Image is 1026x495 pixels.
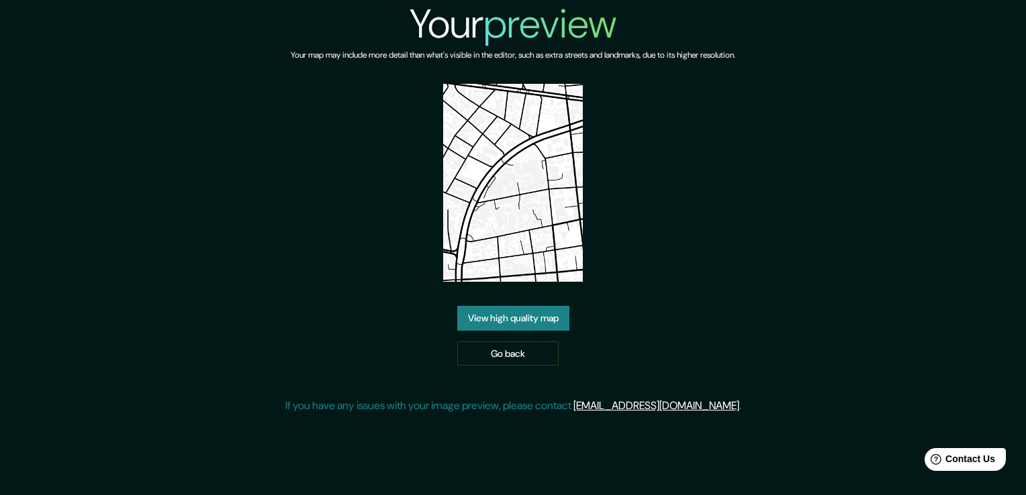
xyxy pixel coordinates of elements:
[573,398,739,412] a: [EMAIL_ADDRESS][DOMAIN_NAME]
[285,398,741,414] p: If you have any issues with your image preview, please contact .
[457,306,569,331] a: View high quality map
[457,341,559,366] a: Go back
[291,48,735,62] h6: Your map may include more detail than what's visible in the editor, such as extra streets and lan...
[906,443,1011,480] iframe: Help widget launcher
[443,84,584,282] img: created-map-preview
